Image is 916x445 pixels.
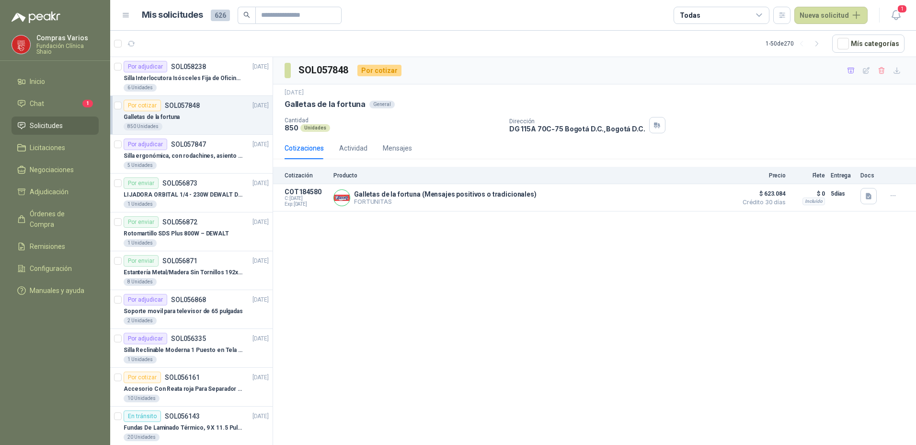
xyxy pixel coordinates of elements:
[252,179,269,188] p: [DATE]
[30,241,65,252] span: Remisiones
[369,101,395,108] div: General
[124,113,180,122] p: Galletas de la fortuna
[285,172,328,179] p: Cotización
[124,346,243,355] p: Silla Reclinable Moderna 1 Puesto en Tela Mecánica Praxis Elite Living
[791,188,825,199] p: $ 0
[165,374,200,381] p: SOL056161
[171,141,206,148] p: SOL057847
[11,281,99,300] a: Manuales y ayuda
[285,99,366,109] p: Galletas de la fortuna
[30,187,69,197] span: Adjudicación
[124,162,157,169] div: 5 Unidades
[171,63,206,70] p: SOL058238
[124,239,157,247] div: 1 Unidades
[110,57,273,96] a: Por adjudicarSOL058238[DATE] Silla Interlocutora Isósceles Fija de Oficina Tela Negra Just Home C...
[124,410,161,422] div: En tránsito
[110,212,273,251] a: Por enviarSOL056872[DATE] Rotomartillo SDS Plus 800W – DEWALT1 Unidades
[285,124,298,132] p: 850
[124,268,243,277] p: Estantería Metal/Madera Sin Tornillos 192x100x50 cm 5 Niveles Gris
[252,257,269,266] p: [DATE]
[252,373,269,382] p: [DATE]
[124,139,167,150] div: Por adjudicar
[791,172,825,179] p: Flete
[124,278,157,286] div: 8 Unidades
[110,96,273,135] a: Por cotizarSOL057848[DATE] Galletas de la fortuna850 Unidades
[36,35,99,41] p: Compras Varios
[142,8,203,22] h1: Mis solicitudes
[30,164,74,175] span: Negociaciones
[124,395,160,402] div: 10 Unidades
[124,123,162,130] div: 850 Unidades
[794,7,868,24] button: Nueva solicitud
[738,172,786,179] p: Precio
[11,237,99,256] a: Remisiones
[36,43,99,55] p: Fundación Clínica Shaio
[509,125,645,133] p: DG 115A 70C-75 Bogotá D.C. , Bogotá D.C.
[887,7,905,24] button: 1
[11,139,99,157] a: Licitaciones
[124,333,167,344] div: Por adjudicar
[11,94,99,113] a: Chat1
[124,200,157,208] div: 1 Unidades
[11,72,99,91] a: Inicio
[124,255,159,267] div: Por enviar
[766,36,824,51] div: 1 - 50 de 270
[124,74,243,83] p: Silla Interlocutora Isósceles Fija de Oficina Tela Negra Just Home Collection
[110,135,273,174] a: Por adjudicarSOL057847[DATE] Silla ergonómica, con rodachines, asiento ajustable en altura, espal...
[333,172,732,179] p: Producto
[354,198,537,205] p: FORTUNITAS
[12,35,30,54] img: Company Logo
[124,423,243,433] p: Fundas De Laminado Térmico, 9 X 11.5 Pulgadas
[124,294,167,305] div: Por adjudicar
[124,190,243,199] p: LIJADORA ORBITAL 1/4 - 230W DEWALT DWE6411-B3
[285,143,324,153] div: Cotizaciones
[11,259,99,278] a: Configuración
[211,10,230,21] span: 626
[738,188,786,199] span: $ 623.084
[738,199,786,205] span: Crédito 30 días
[110,174,273,212] a: Por enviarSOL056873[DATE] LIJADORA ORBITAL 1/4 - 230W DEWALT DWE6411-B31 Unidades
[165,413,200,420] p: SOL056143
[124,356,157,363] div: 1 Unidades
[30,120,63,131] span: Solicitudes
[802,198,825,205] div: Incluido
[124,177,159,189] div: Por enviar
[383,143,412,153] div: Mensajes
[124,61,167,72] div: Por adjudicar
[252,140,269,149] p: [DATE]
[831,172,855,179] p: Entrega
[11,205,99,234] a: Órdenes de Compra
[300,124,330,132] div: Unidades
[354,190,537,198] p: Galletas de la fortuna (Mensajes positivos o tradicionales)
[252,334,269,343] p: [DATE]
[680,10,700,21] div: Todas
[30,209,90,230] span: Órdenes de Compra
[110,329,273,368] a: Por adjudicarSOL056335[DATE] Silla Reclinable Moderna 1 Puesto en Tela Mecánica Praxis Elite Livi...
[124,152,243,161] p: Silla ergonómica, con rodachines, asiento ajustable en altura, espaldar alto,
[832,35,905,53] button: Mís categorías
[165,102,200,109] p: SOL057848
[162,258,197,264] p: SOL056871
[897,4,907,13] span: 1
[30,98,44,109] span: Chat
[11,161,99,179] a: Negociaciones
[285,117,502,124] p: Cantidad
[252,218,269,227] p: [DATE]
[30,142,65,153] span: Licitaciones
[30,76,45,87] span: Inicio
[285,88,304,97] p: [DATE]
[110,368,273,407] a: Por cotizarSOL056161[DATE] Accesorio Con Reata roja Para Separador De Fila10 Unidades
[285,201,328,207] span: Exp: [DATE]
[124,229,229,238] p: Rotomartillo SDS Plus 800W – DEWALT
[509,118,645,125] p: Dirección
[252,295,269,304] p: [DATE]
[298,63,350,78] h3: SOL057848
[171,296,206,303] p: SOL056868
[82,100,93,107] span: 1
[110,290,273,329] a: Por adjudicarSOL056868[DATE] Soporte movil para televisor de 65 pulgadas2 Unidades
[124,317,157,325] div: 2 Unidades
[124,433,160,441] div: 20 Unidades
[124,100,161,111] div: Por cotizar
[252,412,269,421] p: [DATE]
[30,263,72,274] span: Configuración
